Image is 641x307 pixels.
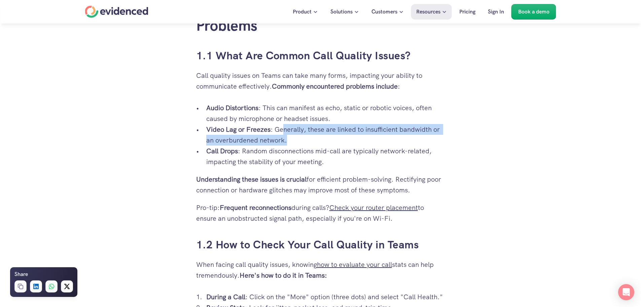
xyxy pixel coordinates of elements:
[196,70,445,92] p: Call quality issues on Teams can take many forms, impacting your ability to communicate effective...
[454,4,480,20] a: Pricing
[220,203,291,212] strong: Frequent reconnections
[416,7,440,16] p: Resources
[488,7,504,16] p: Sign In
[196,175,307,184] strong: Understanding these issues is crucial
[196,202,445,224] p: Pro-tip: during calls? to ensure an unobstructed signal path, especially if you're on Wi-Fi.
[329,203,418,212] a: Check your router placement
[206,146,445,167] p: : Random disconnections mid-call are typically network-related, impacting the stability of your m...
[511,4,556,20] a: Book a demo
[196,259,445,281] p: When facing call quality issues, knowing stats can help tremendously.
[317,260,392,269] a: how to evaluate your call
[206,102,445,124] p: : This can manifest as echo, static or robotic voices, often caused by microphone or headset issues.
[459,7,475,16] p: Pricing
[196,174,445,195] p: for efficient problem-solving. Rectifying poor connection or hardware glitches may improve most o...
[293,7,312,16] p: Product
[196,49,411,63] a: 1.1 What Are Common Call Quality Issues?
[618,284,634,300] div: Open Intercom Messenger
[240,271,327,280] strong: Here's how to do it in Teams:
[330,7,353,16] p: Solutions
[483,4,509,20] a: Sign In
[206,124,445,146] p: : Generally, these are linked to insufficient bandwidth or an overburdened network.
[518,7,549,16] p: Book a demo
[14,270,28,279] h6: Share
[206,291,445,302] p: : Click on the "More" option (three dots) and select "Call Health."
[85,6,148,18] a: Home
[206,293,245,301] strong: During a Call
[206,147,238,155] strong: Call Drops
[196,238,419,252] a: 1.2 How to Check Your Call Quality in Teams
[371,7,397,16] p: Customers
[206,103,258,112] strong: Audio Distortions
[206,125,271,134] strong: Video Lag or Freezes
[272,82,398,91] strong: Commonly encountered problems include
